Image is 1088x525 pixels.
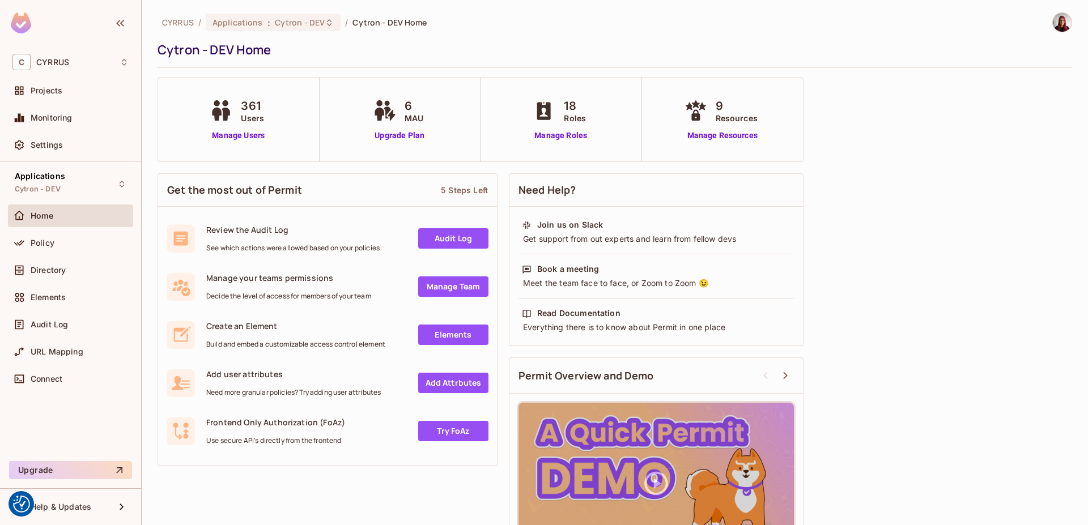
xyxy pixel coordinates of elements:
span: 361 [241,97,264,114]
span: : [267,18,271,27]
span: Help & Updates [31,502,91,511]
div: Cytron - DEV Home [158,41,1066,58]
img: Revisit consent button [13,496,30,513]
span: Cytron - DEV Home [352,17,427,28]
span: Manage your teams permissions [206,272,371,283]
span: Policy [31,238,54,247]
button: Upgrade [9,461,132,479]
span: 6 [405,97,423,114]
span: Connect [31,374,62,383]
div: Book a meeting [537,263,599,275]
div: Meet the team face to face, or Zoom to Zoom 😉 [522,278,790,289]
a: Try FoAz [418,421,488,441]
span: Workspace: CYRRUS [36,58,69,67]
span: Elements [31,293,66,302]
span: Frontend Only Authorization (FoAz) [206,417,345,428]
span: Add user attributes [206,369,381,379]
span: Home [31,211,54,220]
span: URL Mapping [31,347,83,356]
span: MAU [405,112,423,124]
span: Audit Log [31,320,68,329]
span: Need more granular policies? Try adding user attributes [206,388,381,397]
span: Monitoring [31,113,73,122]
span: Settings [31,140,63,150]
span: Applications [15,172,65,181]
span: the active workspace [162,17,194,28]
span: 9 [716,97,758,114]
a: Manage Resources [682,130,763,142]
span: See which actions were allowed based on your policies [206,244,380,253]
a: Manage Roles [530,130,592,142]
span: Use secure API's directly from the frontend [206,436,345,445]
span: Applications [212,17,263,28]
span: Cytron - DEV [15,185,61,194]
span: Cytron - DEV [275,17,325,28]
span: Users [241,112,264,124]
span: Decide the level of access for members of your team [206,292,371,301]
span: Create an Element [206,321,385,331]
li: / [345,17,348,28]
span: Review the Audit Log [206,224,380,235]
span: Permit Overview and Demo [518,369,654,383]
div: Read Documentation [537,308,620,319]
span: Get the most out of Permit [167,183,302,197]
span: Roles [564,112,586,124]
a: Audit Log [418,228,488,249]
span: Build and embed a customizable access control element [206,340,385,349]
div: Join us on Slack [537,219,603,231]
span: 18 [564,97,586,114]
img: Michaela Sekaninová [1053,13,1072,32]
a: Elements [418,325,488,345]
span: C [12,54,31,70]
a: Manage Team [418,276,488,297]
a: Upgrade Plan [371,130,429,142]
span: Projects [31,86,62,95]
a: Manage Users [207,130,270,142]
div: 5 Steps Left [441,185,488,195]
div: Get support from out experts and learn from fellow devs [522,233,790,245]
div: Everything there is to know about Permit in one place [522,322,790,333]
img: SReyMgAAAABJRU5ErkJggg== [11,12,31,33]
span: Directory [31,266,66,275]
li: / [198,17,201,28]
button: Consent Preferences [13,496,30,513]
span: Resources [716,112,758,124]
a: Add Attrbutes [418,373,488,393]
span: Need Help? [518,183,576,197]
